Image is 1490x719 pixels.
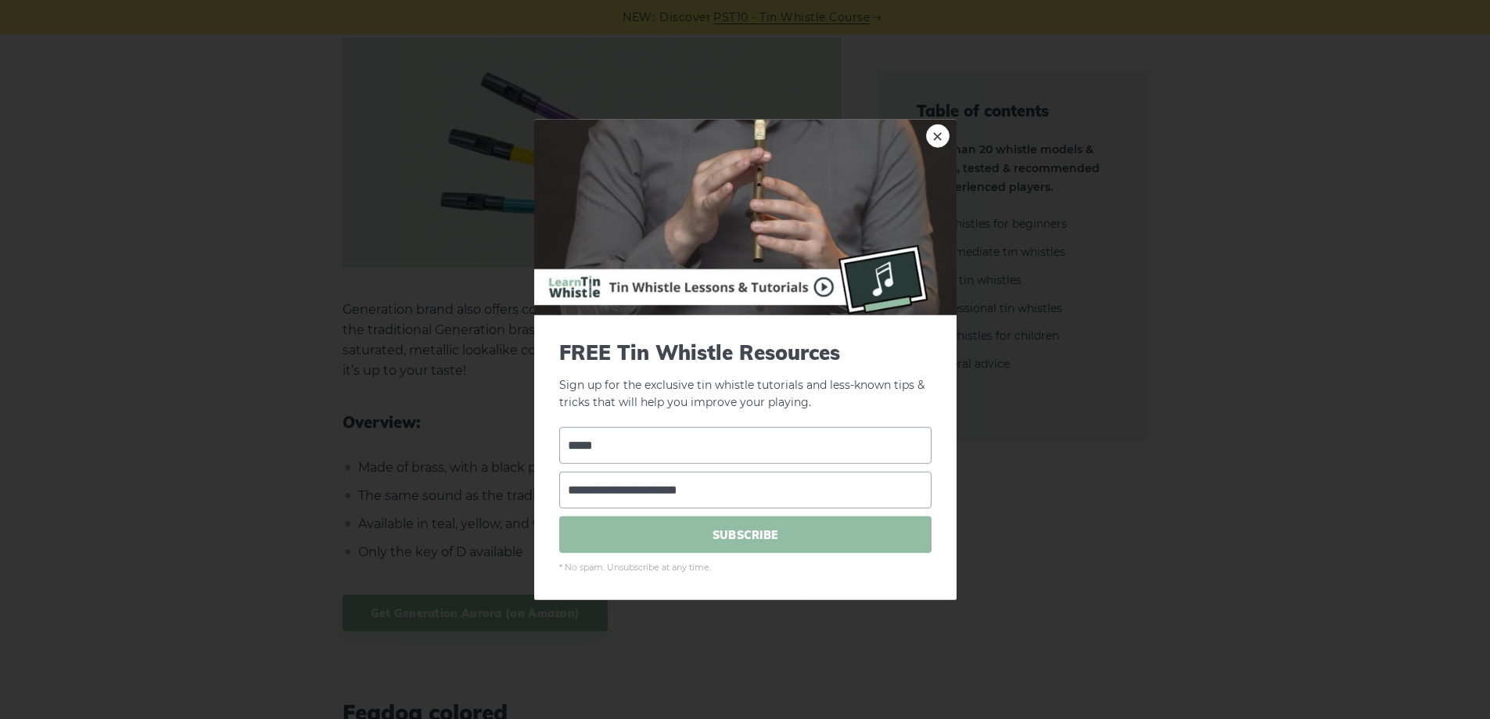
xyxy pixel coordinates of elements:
span: SUBSCRIBE [559,516,932,553]
span: FREE Tin Whistle Resources [559,340,932,364]
p: Sign up for the exclusive tin whistle tutorials and less-known tips & tricks that will help you i... [559,340,932,412]
img: Tin Whistle Buying Guide Preview [534,119,957,315]
a: × [926,124,950,147]
span: * No spam. Unsubscribe at any time. [559,561,932,575]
